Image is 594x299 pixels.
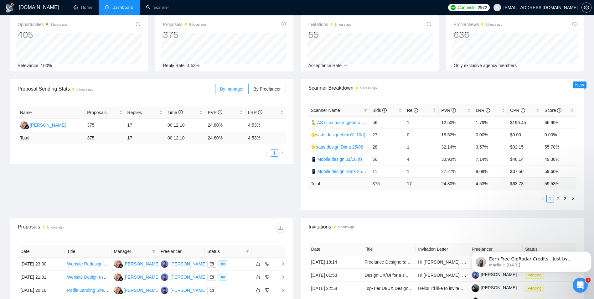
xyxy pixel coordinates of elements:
th: Title [362,243,416,255]
time: 5 hours ago [486,23,502,26]
td: 0.00% [473,129,508,141]
span: left [541,197,545,201]
span: right [276,275,285,279]
span: -- [344,63,347,68]
td: $92.15 [508,141,542,153]
span: Score [545,108,561,113]
img: gigradar-bm.png [119,290,123,294]
td: 49.38% [542,153,576,165]
li: Next Page [569,195,576,202]
img: AK [161,260,168,268]
time: 5 hours ago [338,225,355,229]
span: Acceptance Rate [308,63,342,68]
span: left [265,151,269,155]
img: AK [161,273,168,281]
td: 0.00% [542,129,576,141]
td: Website Redesign and Revamp for Sewer and Drain Cleaning Business [65,258,111,271]
span: Proposal Sending Stats [18,85,215,93]
li: 1 [546,195,554,202]
td: 00:12:10 [165,119,205,132]
span: filter [152,249,156,253]
a: Pending [525,286,546,291]
time: 5 hours ago [360,87,377,90]
td: 4.53% [245,119,286,132]
span: Reply Rate [163,63,184,68]
span: New [575,82,584,87]
td: [DATE] 22:58 [309,282,362,295]
span: info-circle [136,22,140,26]
img: NS [20,121,28,129]
td: Design UX/UI for a simple web app (a simple map) [362,269,416,282]
td: 66.90% [542,116,576,129]
th: Replies [125,107,165,119]
span: By Freelancer [253,87,281,92]
span: info-circle [414,108,418,113]
a: Freelance Designers: Help Shape a Tool That Stops “One Small Request” from Eating Your Time [364,260,552,265]
time: 5 hours ago [77,88,93,91]
td: Total [308,177,370,190]
span: like [256,275,260,280]
td: 9.09% [473,165,508,177]
span: Replies [127,109,158,116]
time: 2 hours ago [50,23,67,26]
a: 📱 Mobile design Dima 25/08 (another cover) [311,169,399,174]
span: Scanner Breakdown [308,84,577,92]
div: [PERSON_NAME] [124,260,160,267]
td: 18.52% [439,129,473,141]
a: Top-Tier UI/UX Designer for Web App and Website [364,286,463,291]
td: 17 [404,177,439,190]
li: Previous Page [539,195,546,202]
td: 27.27% [439,165,473,177]
span: right [571,197,575,201]
button: like [254,273,262,281]
td: 24.80 % [439,177,473,190]
iframe: Intercom notifications message [469,238,594,282]
td: Freelance Designers: Help Shape a Tool That Stops “One Small Request” from Eating Your Time [362,255,416,269]
div: [PERSON_NAME] [30,122,66,129]
td: 28 [370,141,404,153]
span: info-circle [521,108,525,113]
td: $37.50 [508,165,542,177]
img: logo [5,3,15,13]
td: Total [18,132,85,144]
span: setting [582,5,591,10]
span: info-circle [178,110,183,114]
td: 17 [125,119,165,132]
a: NS[PERSON_NAME] [114,274,160,279]
div: [PERSON_NAME] [124,274,160,281]
span: download [276,225,285,230]
img: NS [114,286,122,294]
img: NS [114,260,122,268]
span: LRR [248,110,262,115]
td: 4.53 % [473,177,508,190]
button: like [254,286,262,294]
span: dislike [265,275,270,280]
td: 1 [404,165,439,177]
td: 1.79% [473,116,508,129]
th: Date [309,243,362,255]
span: Dashboard [112,5,133,10]
td: $0.00 [508,129,542,141]
td: 375 [85,119,125,132]
button: right [278,149,286,157]
td: 3.57% [473,141,508,153]
div: 375 [163,29,206,41]
button: download [276,223,286,233]
span: Status [207,248,243,255]
span: Profile Views [454,21,503,28]
td: 4.53 % [245,132,286,144]
span: filter [244,247,251,256]
td: $ 63.73 [508,177,542,190]
a: 🐍 AS ui ux main (general deck) [311,120,374,125]
span: filter [245,249,249,253]
span: info-circle [452,108,456,113]
span: like [256,261,260,266]
span: mail [210,275,214,279]
span: user [495,5,499,10]
td: 7.14% [473,153,508,165]
td: 27 [370,129,404,141]
div: [PERSON_NAME] [124,287,160,294]
span: 4.53% [187,63,200,68]
td: 0 [404,129,439,141]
